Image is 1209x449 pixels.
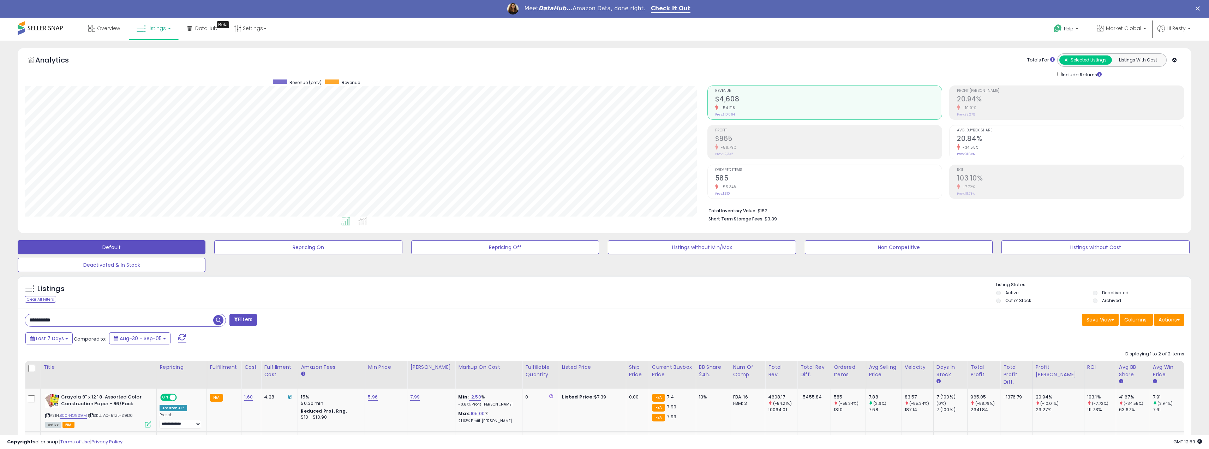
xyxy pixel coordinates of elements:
[410,364,452,371] div: [PERSON_NAME]
[869,364,899,378] div: Avg Selling Price
[652,364,693,378] div: Current Buybox Price
[525,394,553,400] div: 0
[1092,401,1108,406] small: (-7.72%)
[957,174,1184,184] h2: 103.10%
[970,407,1000,413] div: 2341.84
[718,105,736,111] small: -54.21%
[229,314,257,326] button: Filters
[652,394,665,402] small: FBA
[652,404,665,412] small: FBA
[957,89,1184,93] span: Profit [PERSON_NAME]
[18,240,205,254] button: Default
[957,95,1184,105] h2: 20.94%
[1154,314,1184,326] button: Actions
[1005,290,1018,296] label: Active
[1087,394,1116,400] div: 103.1%
[970,394,1000,400] div: 965.05
[60,413,87,419] a: B0044O9S9M
[708,216,764,222] b: Short Term Storage Fees:
[210,364,238,371] div: Fulfillment
[301,408,347,414] b: Reduced Prof. Rng.
[936,364,965,378] div: Days In Stock
[301,371,305,377] small: Amazon Fees.
[25,332,73,344] button: Last 7 Days
[301,394,359,400] div: 15%
[869,407,902,413] div: 7.68
[1005,297,1031,303] label: Out of Stock
[458,410,471,417] b: Max:
[1091,18,1151,41] a: Market Global
[458,394,517,407] div: %
[410,394,420,401] a: 7.99
[458,364,519,371] div: Markup on Cost
[161,395,170,401] span: ON
[131,18,176,39] a: Listings
[91,438,122,445] a: Privacy Policy
[148,25,166,32] span: Listings
[800,364,828,378] div: Total Rev. Diff.
[957,168,1184,172] span: ROI
[834,407,866,413] div: 1310
[289,79,322,85] span: Revenue (prev)
[905,394,933,400] div: 83.57
[45,394,151,427] div: ASIN:
[715,191,730,196] small: Prev: 1,310
[1119,407,1150,413] div: 63.67%
[957,129,1184,132] span: Avg. Buybox Share
[970,364,997,378] div: Total Profit
[7,438,33,445] strong: Copyright
[1112,55,1164,65] button: Listings With Cost
[45,422,61,428] span: All listings currently available for purchase on Amazon
[1196,6,1203,11] div: Close
[97,25,120,32] span: Overview
[120,335,162,342] span: Aug-30 - Sep-05
[960,145,978,150] small: -34.55%
[244,394,253,401] a: 1.60
[1036,407,1084,413] div: 23.27%
[838,401,858,406] small: (-55.34%)
[160,413,201,429] div: Preset:
[25,296,56,303] div: Clear All Filters
[608,240,796,254] button: Listings without Min/Max
[715,112,735,117] small: Prev: $10,064
[74,336,106,342] span: Compared to:
[1106,25,1141,32] span: Market Global
[455,361,522,389] th: The percentage added to the cost of goods (COGS) that forms the calculator for Min & Max prices.
[718,145,737,150] small: -58.79%
[1153,394,1184,400] div: 7.91
[957,191,975,196] small: Prev: 111.73%
[1119,364,1147,378] div: Avg BB Share
[1052,70,1110,78] div: Include Returns
[1064,26,1073,32] span: Help
[715,152,733,156] small: Prev: $2,342
[7,439,122,445] div: seller snap | |
[62,422,74,428] span: FBA
[1087,364,1113,371] div: ROI
[1173,438,1202,445] span: 2025-09-13 12:59 GMT
[458,402,517,407] p: -0.67% Profit [PERSON_NAME]
[957,112,975,117] small: Prev: 23.27%
[458,410,517,424] div: %
[264,364,295,378] div: Fulfillment Cost
[109,332,170,344] button: Aug-30 - Sep-05
[562,394,621,400] div: $7.39
[1125,351,1184,358] div: Displaying 1 to 2 of 2 items
[715,174,942,184] h2: 585
[160,364,204,371] div: Repricing
[996,282,1191,288] p: Listing States:
[1119,394,1150,400] div: 41.67%
[834,364,863,378] div: Ordered Items
[733,364,762,378] div: Num of Comp.
[1027,57,1055,64] div: Totals For
[960,105,976,111] small: -10.01%
[1040,401,1059,406] small: (-10.01%)
[905,407,933,413] div: 187.14
[1153,364,1181,378] div: Avg Win Price
[214,240,402,254] button: Repricing On
[715,89,942,93] span: Revenue
[651,5,690,13] a: Check It Out
[960,184,975,190] small: -7.72%
[667,394,674,400] span: 7.4
[629,364,646,378] div: Ship Price
[1153,378,1157,385] small: Avg Win Price.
